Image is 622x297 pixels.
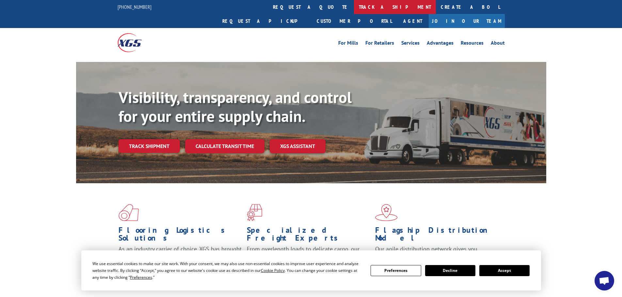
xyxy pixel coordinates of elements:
[92,260,363,281] div: We use essential cookies to make our site work. With your consent, we may also use non-essential ...
[397,14,429,28] a: Agent
[247,226,370,245] h1: Specialized Freight Experts
[375,204,398,221] img: xgs-icon-flagship-distribution-model-red
[119,87,352,126] b: Visibility, transparency, and control for your entire supply chain.
[270,139,326,153] a: XGS ASSISTANT
[312,14,397,28] a: Customer Portal
[119,204,139,221] img: xgs-icon-total-supply-chain-intelligence-red
[81,250,541,290] div: Cookie Consent Prompt
[461,40,484,48] a: Resources
[491,40,505,48] a: About
[429,14,505,28] a: Join Our Team
[261,268,285,273] span: Cookie Policy
[118,4,152,10] a: [PHONE_NUMBER]
[401,40,420,48] a: Services
[365,40,394,48] a: For Retailers
[247,245,370,274] p: From overlength loads to delicate cargo, our experienced staff knows the best way to move your fr...
[217,14,312,28] a: Request a pickup
[119,245,242,268] span: As an industry carrier of choice, XGS has brought innovation and dedication to flooring logistics...
[375,226,499,245] h1: Flagship Distribution Model
[595,271,614,290] div: Open chat
[479,265,530,276] button: Accept
[130,275,152,280] span: Preferences
[371,265,421,276] button: Preferences
[119,226,242,245] h1: Flooring Logistics Solutions
[427,40,454,48] a: Advantages
[247,204,262,221] img: xgs-icon-focused-on-flooring-red
[185,139,264,153] a: Calculate transit time
[119,139,180,153] a: Track shipment
[425,265,475,276] button: Decline
[375,245,495,260] span: Our agile distribution network gives you nationwide inventory management on demand.
[338,40,358,48] a: For Mills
